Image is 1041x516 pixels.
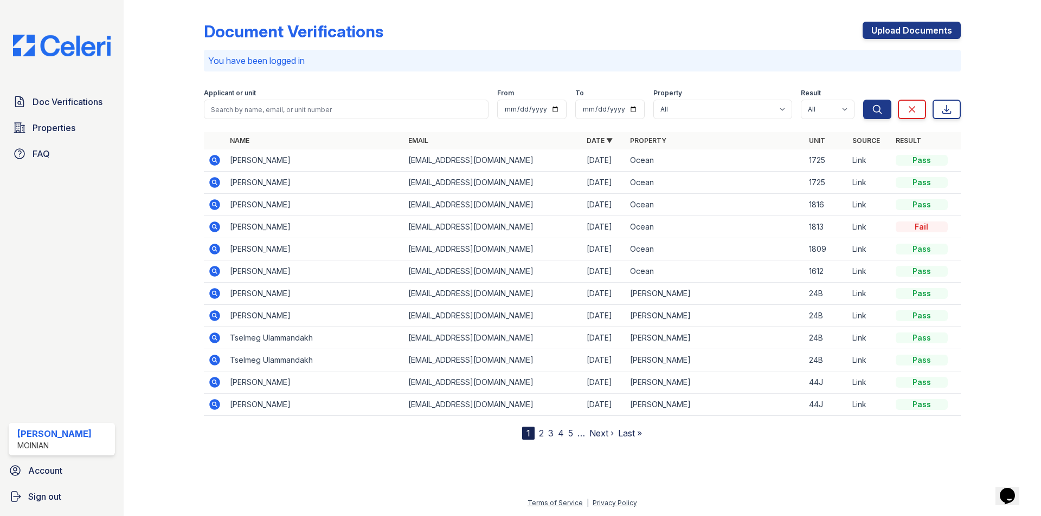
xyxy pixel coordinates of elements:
[226,194,404,216] td: [PERSON_NAME]
[226,238,404,260] td: [PERSON_NAME]
[896,377,948,388] div: Pass
[548,428,554,439] a: 3
[848,305,891,327] td: Link
[630,136,666,145] a: Property
[404,260,582,283] td: [EMAIL_ADDRESS][DOMAIN_NAME]
[226,371,404,394] td: [PERSON_NAME]
[848,327,891,349] td: Link
[805,216,848,238] td: 1813
[852,136,880,145] a: Source
[204,100,489,119] input: Search by name, email, or unit number
[896,244,948,254] div: Pass
[9,117,115,139] a: Properties
[582,149,626,172] td: [DATE]
[404,283,582,305] td: [EMAIL_ADDRESS][DOMAIN_NAME]
[809,136,825,145] a: Unit
[33,121,75,134] span: Properties
[626,216,804,238] td: Ocean
[582,327,626,349] td: [DATE]
[404,194,582,216] td: [EMAIL_ADDRESS][DOMAIN_NAME]
[33,95,102,108] span: Doc Verifications
[575,89,584,97] label: To
[582,260,626,283] td: [DATE]
[4,35,119,56] img: CE_Logo_Blue-a8612792a0a2168367f1c8372b55b34899dd931a85d93a1a3d3e32e68fde9ad4.png
[626,305,804,327] td: [PERSON_NAME]
[404,305,582,327] td: [EMAIL_ADDRESS][DOMAIN_NAME]
[626,349,804,371] td: [PERSON_NAME]
[589,428,614,439] a: Next ›
[226,327,404,349] td: Tselmeg Ulammandakh
[896,221,948,232] div: Fail
[204,89,256,97] label: Applicant or unit
[577,427,585,440] span: …
[805,349,848,371] td: 24B
[801,89,821,97] label: Result
[582,216,626,238] td: [DATE]
[805,238,848,260] td: 1809
[404,216,582,238] td: [EMAIL_ADDRESS][DOMAIN_NAME]
[33,147,50,160] span: FAQ
[896,355,948,365] div: Pass
[995,473,1030,505] iframe: chat widget
[805,194,848,216] td: 1816
[626,194,804,216] td: Ocean
[4,460,119,481] a: Account
[848,349,891,371] td: Link
[226,394,404,416] td: [PERSON_NAME]
[17,427,92,440] div: [PERSON_NAME]
[626,327,804,349] td: [PERSON_NAME]
[848,283,891,305] td: Link
[805,149,848,172] td: 1725
[626,394,804,416] td: [PERSON_NAME]
[626,149,804,172] td: Ocean
[626,371,804,394] td: [PERSON_NAME]
[404,327,582,349] td: [EMAIL_ADDRESS][DOMAIN_NAME]
[587,499,589,507] div: |
[528,499,583,507] a: Terms of Service
[587,136,613,145] a: Date ▼
[404,238,582,260] td: [EMAIL_ADDRESS][DOMAIN_NAME]
[896,399,948,410] div: Pass
[17,440,92,451] div: Moinian
[896,155,948,166] div: Pass
[848,394,891,416] td: Link
[582,305,626,327] td: [DATE]
[226,172,404,194] td: [PERSON_NAME]
[4,486,119,507] a: Sign out
[582,349,626,371] td: [DATE]
[848,238,891,260] td: Link
[582,172,626,194] td: [DATE]
[896,310,948,321] div: Pass
[204,22,383,41] div: Document Verifications
[408,136,428,145] a: Email
[848,149,891,172] td: Link
[896,288,948,299] div: Pass
[230,136,249,145] a: Name
[805,260,848,283] td: 1612
[848,216,891,238] td: Link
[848,172,891,194] td: Link
[226,305,404,327] td: [PERSON_NAME]
[28,464,62,477] span: Account
[404,172,582,194] td: [EMAIL_ADDRESS][DOMAIN_NAME]
[558,428,564,439] a: 4
[593,499,637,507] a: Privacy Policy
[404,349,582,371] td: [EMAIL_ADDRESS][DOMAIN_NAME]
[404,371,582,394] td: [EMAIL_ADDRESS][DOMAIN_NAME]
[208,54,956,67] p: You have been logged in
[226,283,404,305] td: [PERSON_NAME]
[848,260,891,283] td: Link
[539,428,544,439] a: 2
[863,22,961,39] a: Upload Documents
[582,283,626,305] td: [DATE]
[805,172,848,194] td: 1725
[226,149,404,172] td: [PERSON_NAME]
[582,394,626,416] td: [DATE]
[896,266,948,277] div: Pass
[896,332,948,343] div: Pass
[582,371,626,394] td: [DATE]
[568,428,573,439] a: 5
[582,238,626,260] td: [DATE]
[653,89,682,97] label: Property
